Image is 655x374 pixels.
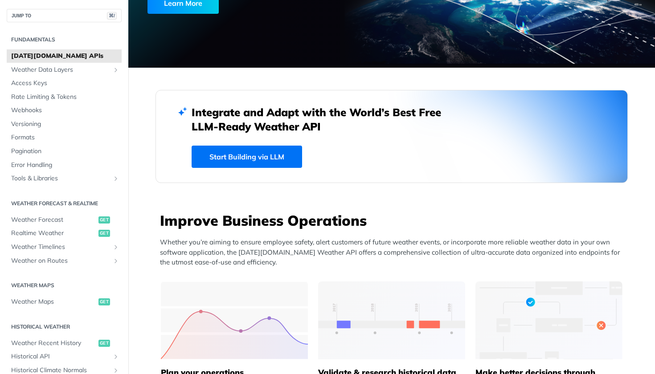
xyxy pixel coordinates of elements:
span: Weather Timelines [11,243,110,252]
a: Versioning [7,118,122,131]
button: Show subpages for Weather on Routes [112,257,119,264]
span: ⌘/ [107,12,117,20]
a: Start Building via LLM [192,146,302,168]
span: Rate Limiting & Tokens [11,93,119,102]
span: Error Handling [11,161,119,170]
a: Weather Mapsget [7,295,122,309]
span: Weather on Routes [11,256,110,265]
span: Weather Forecast [11,215,96,224]
a: Formats [7,131,122,144]
img: 39565e8-group-4962x.svg [161,281,308,359]
a: Weather Data LayersShow subpages for Weather Data Layers [7,63,122,77]
span: get [98,340,110,347]
button: Show subpages for Tools & Libraries [112,175,119,182]
a: Pagination [7,145,122,158]
span: Weather Maps [11,297,96,306]
img: 13d7ca0-group-496-2.svg [318,281,465,359]
span: Historical API [11,352,110,361]
a: Historical APIShow subpages for Historical API [7,350,122,363]
a: Realtime Weatherget [7,227,122,240]
a: [DATE][DOMAIN_NAME] APIs [7,49,122,63]
button: Show subpages for Historical API [112,353,119,360]
h2: Weather Forecast & realtime [7,199,122,207]
h2: Integrate and Adapt with the World’s Best Free LLM-Ready Weather API [192,105,454,134]
img: a22d113-group-496-32x.svg [475,281,622,359]
span: Weather Recent History [11,339,96,348]
span: Access Keys [11,79,119,88]
button: JUMP TO⌘/ [7,9,122,22]
a: Weather TimelinesShow subpages for Weather Timelines [7,240,122,254]
button: Show subpages for Historical Climate Normals [112,367,119,374]
span: [DATE][DOMAIN_NAME] APIs [11,52,119,61]
a: Rate Limiting & Tokens [7,90,122,104]
a: Error Handling [7,159,122,172]
h2: Fundamentals [7,36,122,44]
a: Weather on RoutesShow subpages for Weather on Routes [7,254,122,268]
span: get [98,298,110,305]
span: Webhooks [11,106,119,115]
button: Show subpages for Weather Data Layers [112,66,119,73]
span: get [98,216,110,224]
span: Versioning [11,120,119,129]
h2: Weather Maps [7,281,122,289]
span: Realtime Weather [11,229,96,238]
a: Weather Recent Historyget [7,337,122,350]
a: Tools & LibrariesShow subpages for Tools & Libraries [7,172,122,185]
p: Whether you’re aiming to ensure employee safety, alert customers of future weather events, or inc... [160,237,628,268]
span: Pagination [11,147,119,156]
h3: Improve Business Operations [160,211,628,230]
span: get [98,230,110,237]
h2: Historical Weather [7,323,122,331]
button: Show subpages for Weather Timelines [112,244,119,251]
span: Weather Data Layers [11,65,110,74]
span: Tools & Libraries [11,174,110,183]
span: Formats [11,133,119,142]
a: Weather Forecastget [7,213,122,227]
a: Webhooks [7,104,122,117]
a: Access Keys [7,77,122,90]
